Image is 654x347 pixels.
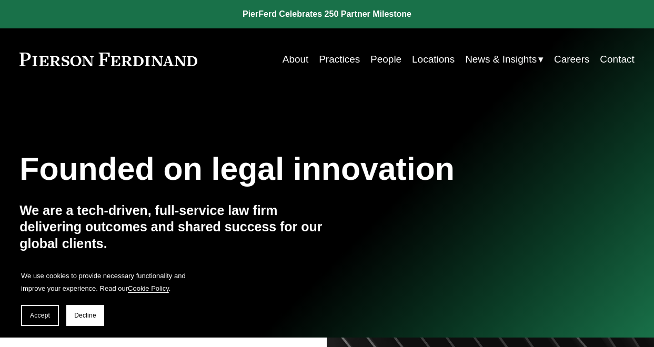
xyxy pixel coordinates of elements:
span: News & Insights [465,50,537,68]
a: Careers [554,49,589,69]
button: Accept [21,305,59,326]
h1: Founded on legal innovation [19,151,532,188]
a: People [370,49,401,69]
span: Accept [30,312,50,319]
a: Practices [319,49,360,69]
a: folder dropdown [465,49,544,69]
a: About [283,49,309,69]
section: Cookie banner [11,259,200,336]
a: Contact [600,49,634,69]
span: Decline [74,312,96,319]
a: Locations [412,49,455,69]
button: Decline [66,305,104,326]
p: We use cookies to provide necessary functionality and improve your experience. Read our . [21,270,189,294]
h4: We are a tech-driven, full-service law firm delivering outcomes and shared success for our global... [19,202,327,252]
a: Cookie Policy [128,284,169,292]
